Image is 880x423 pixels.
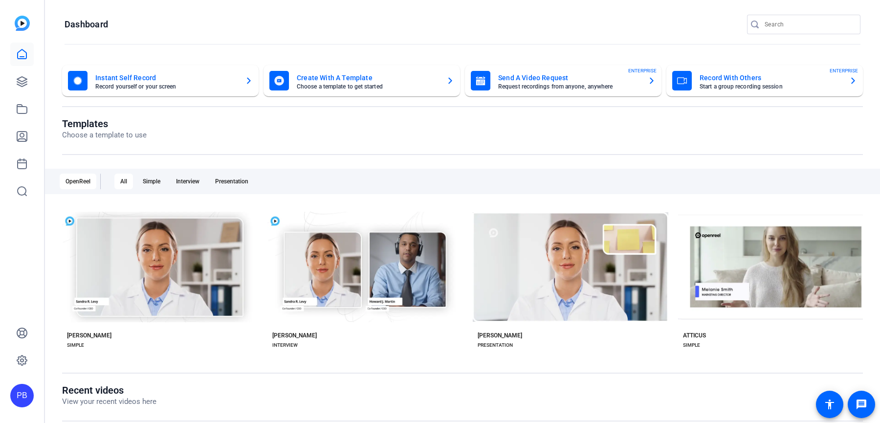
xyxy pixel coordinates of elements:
h1: Templates [62,118,147,130]
input: Search [765,19,853,30]
p: Choose a template to use [62,130,147,141]
div: [PERSON_NAME] [478,332,522,339]
mat-icon: accessibility [824,399,836,410]
div: PRESENTATION [478,341,513,349]
mat-card-subtitle: Start a group recording session [700,84,841,89]
mat-card-subtitle: Choose a template to get started [297,84,439,89]
div: SIMPLE [683,341,700,349]
div: INTERVIEW [272,341,298,349]
div: [PERSON_NAME] [67,332,111,339]
img: blue-gradient.svg [15,16,30,31]
mat-icon: message [856,399,867,410]
button: Send A Video RequestRequest recordings from anyone, anywhereENTERPRISE [465,65,661,96]
mat-card-title: Record With Others [700,72,841,84]
mat-card-title: Create With A Template [297,72,439,84]
mat-card-subtitle: Record yourself or your screen [95,84,237,89]
div: SIMPLE [67,341,84,349]
div: Presentation [209,174,254,189]
div: ATTICUS [683,332,706,339]
button: Record With OthersStart a group recording sessionENTERPRISE [666,65,863,96]
div: All [114,174,133,189]
button: Create With A TemplateChoose a template to get started [264,65,460,96]
button: Instant Self RecordRecord yourself or your screen [62,65,259,96]
h1: Dashboard [65,19,108,30]
div: Interview [170,174,205,189]
div: OpenReel [60,174,96,189]
span: ENTERPRISE [628,67,657,74]
mat-card-title: Send A Video Request [498,72,640,84]
p: View your recent videos here [62,396,156,407]
mat-card-subtitle: Request recordings from anyone, anywhere [498,84,640,89]
h1: Recent videos [62,384,156,396]
span: ENTERPRISE [830,67,858,74]
div: [PERSON_NAME] [272,332,317,339]
div: PB [10,384,34,407]
div: Simple [137,174,166,189]
mat-card-title: Instant Self Record [95,72,237,84]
